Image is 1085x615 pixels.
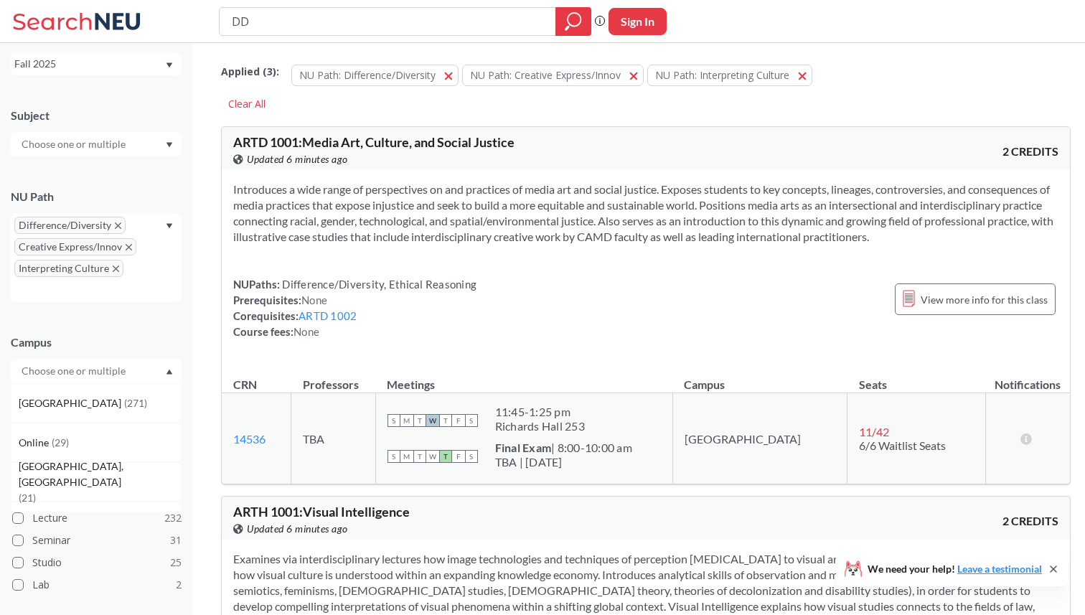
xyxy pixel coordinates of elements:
[166,223,173,229] svg: Dropdown arrow
[293,325,319,338] span: None
[387,450,400,463] span: S
[12,509,182,527] label: Lecture
[233,134,515,150] span: ARTD 1001 : Media Art, Culture, and Social Justice
[166,142,173,148] svg: Dropdown arrow
[465,450,478,463] span: S
[672,362,847,393] th: Campus
[291,65,459,86] button: NU Path: Difference/Diversity
[413,414,426,427] span: T
[859,425,889,438] span: 11 / 42
[465,414,478,427] span: S
[921,291,1048,309] span: View more info for this class
[11,108,182,123] div: Subject
[495,405,585,419] div: 11:45 - 1:25 pm
[985,362,1070,393] th: Notifications
[609,8,667,35] button: Sign In
[413,450,426,463] span: T
[247,521,348,537] span: Updated 6 minutes ago
[233,504,410,520] span: ARTH 1001 : Visual Intelligence
[14,238,136,255] span: Creative Express/InnovX to remove pill
[387,414,400,427] span: S
[11,52,182,75] div: Fall 2025Dropdown arrow
[12,576,182,594] label: Lab
[113,266,119,272] svg: X to remove pill
[19,395,124,411] span: [GEOGRAPHIC_DATA]
[655,68,789,82] span: NU Path: Interpreting Culture
[439,414,452,427] span: T
[299,309,357,322] a: ARTD 1002
[11,189,182,205] div: NU Path
[126,244,132,250] svg: X to remove pill
[124,397,147,409] span: ( 271 )
[221,93,273,115] div: Clear All
[233,276,476,339] div: NUPaths: Prerequisites: Corequisites: Course fees:
[166,369,173,375] svg: Dropdown arrow
[672,393,847,484] td: [GEOGRAPHIC_DATA]
[19,492,36,504] span: ( 21 )
[14,362,135,380] input: Choose one or multiple
[299,68,436,82] span: NU Path: Difference/Diversity
[565,11,582,32] svg: magnifying glass
[452,414,465,427] span: F
[495,455,632,469] div: TBA | [DATE]
[1002,513,1058,529] span: 2 CREDITS
[400,414,413,427] span: M
[426,450,439,463] span: W
[11,213,182,302] div: Difference/DiversityX to remove pillCreative Express/InnovX to remove pillInterpreting CultureX t...
[452,450,465,463] span: F
[52,436,69,449] span: ( 29 )
[470,68,621,82] span: NU Path: Creative Express/Innov
[291,393,375,484] td: TBA
[957,563,1042,575] a: Leave a testimonial
[426,414,439,427] span: W
[11,334,182,350] div: Campus
[166,62,173,68] svg: Dropdown arrow
[462,65,644,86] button: NU Path: Creative Express/Innov
[115,222,121,229] svg: X to remove pill
[495,441,552,454] b: Final Exam
[170,532,182,548] span: 31
[868,564,1042,574] span: We need your help!
[14,56,164,72] div: Fall 2025
[400,450,413,463] span: M
[14,217,126,234] span: Difference/DiversityX to remove pill
[647,65,812,86] button: NU Path: Interpreting Culture
[495,441,632,455] div: | 8:00-10:00 am
[170,555,182,571] span: 25
[11,132,182,156] div: Dropdown arrow
[176,577,182,593] span: 2
[12,531,182,550] label: Seminar
[11,359,182,383] div: Dropdown arrow[GEOGRAPHIC_DATA](271)Online(29)[GEOGRAPHIC_DATA], [GEOGRAPHIC_DATA](21)No campus, ...
[19,435,52,451] span: Online
[164,510,182,526] span: 232
[233,432,266,446] a: 14536
[14,136,135,153] input: Choose one or multiple
[555,7,591,36] div: magnifying glass
[439,450,452,463] span: T
[301,294,327,306] span: None
[859,438,946,452] span: 6/6 Waitlist Seats
[221,64,279,80] span: Applied ( 3 ):
[495,419,585,433] div: Richards Hall 253
[19,459,181,490] span: [GEOGRAPHIC_DATA], [GEOGRAPHIC_DATA]
[1002,144,1058,159] span: 2 CREDITS
[233,182,1058,245] section: Introduces a wide range of perspectives on and practices of media art and social justice. Exposes...
[230,9,545,34] input: Class, professor, course number, "phrase"
[291,362,375,393] th: Professors
[375,362,672,393] th: Meetings
[14,260,123,277] span: Interpreting CultureX to remove pill
[280,278,476,291] span: Difference/Diversity, Ethical Reasoning
[247,151,348,167] span: Updated 6 minutes ago
[12,553,182,572] label: Studio
[233,377,257,393] div: CRN
[847,362,985,393] th: Seats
